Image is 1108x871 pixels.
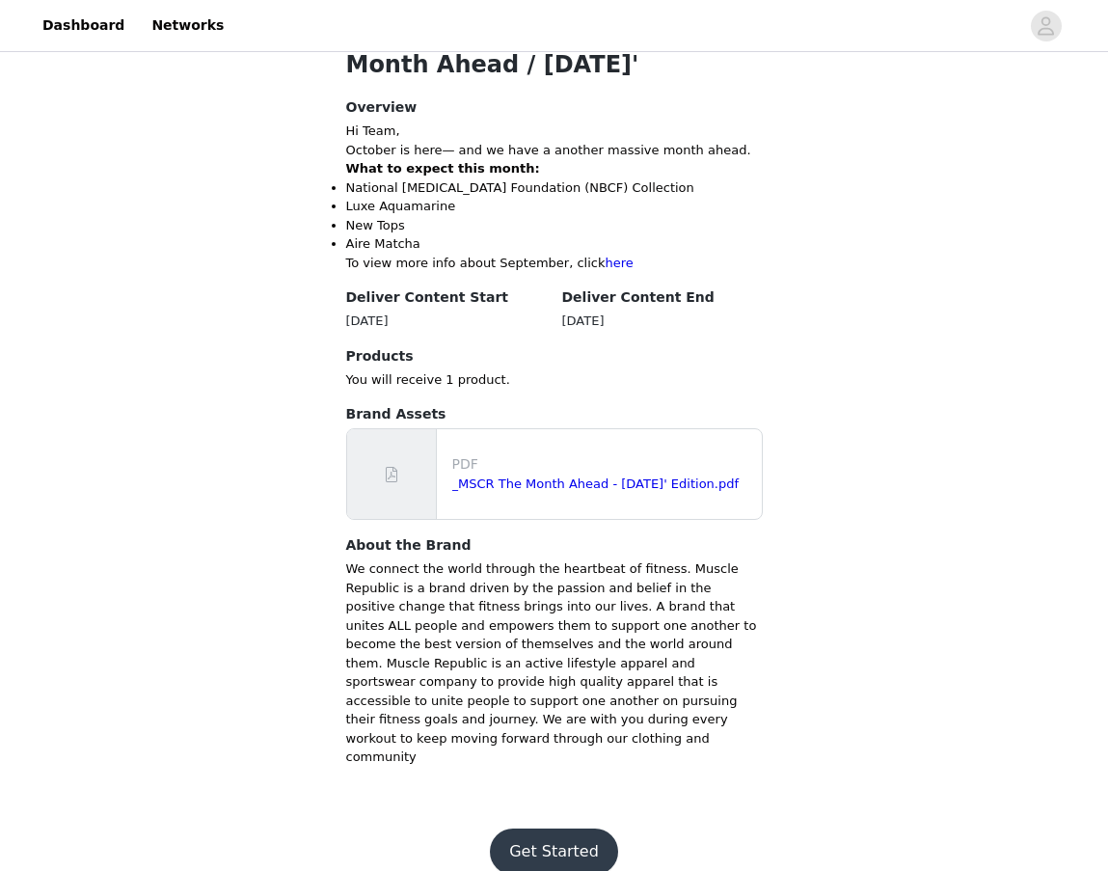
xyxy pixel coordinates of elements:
[140,4,235,47] a: Networks
[346,97,763,118] h4: Overview
[31,4,136,47] a: Dashboard
[346,312,547,331] div: [DATE]
[452,476,740,491] a: _MSCR The Month Ahead - [DATE]' Edition.pdf
[346,346,763,367] h4: Products
[346,535,763,556] h4: About the Brand
[452,454,754,475] p: PDF
[346,141,763,160] p: October is here— and we have a another massive month ahead.
[346,370,763,390] p: You will receive 1 product.
[562,287,763,308] h4: Deliver Content End
[346,234,763,254] li: Aire Matcha
[346,404,763,424] h4: Brand Assets
[346,216,763,235] li: New Tops
[346,197,763,216] li: Luxe Aquamarine
[606,256,634,270] a: here
[346,559,763,767] p: We connect the world through the heartbeat of fitness. Muscle Republic is a brand driven by the p...
[1037,11,1055,41] div: avatar
[346,47,763,82] h1: Month Ahead / [DATE]'
[346,122,763,141] p: Hi Team,
[346,178,763,198] li: National [MEDICAL_DATA] Foundation (NBCF) Collection
[346,254,763,273] p: To view more info about September, click
[562,312,763,331] div: [DATE]
[346,287,547,308] h4: Deliver Content Start
[346,161,540,176] strong: What to expect this month:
